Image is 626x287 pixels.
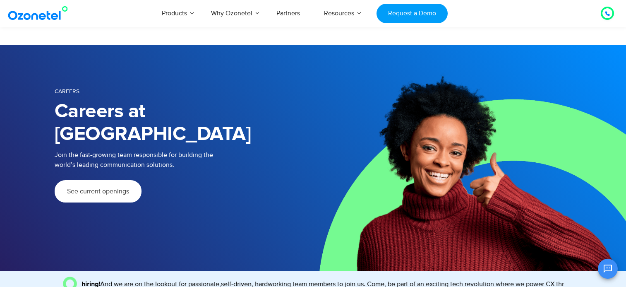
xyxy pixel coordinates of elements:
[55,150,301,170] p: Join the fast-growing team responsible for building the world’s leading communication solutions.
[377,4,447,23] a: Request a Demo
[598,259,618,279] button: Open chat
[55,100,313,146] h1: Careers at [GEOGRAPHIC_DATA]
[67,188,129,195] span: See current openings
[55,180,142,203] a: See current openings
[55,88,79,95] span: Careers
